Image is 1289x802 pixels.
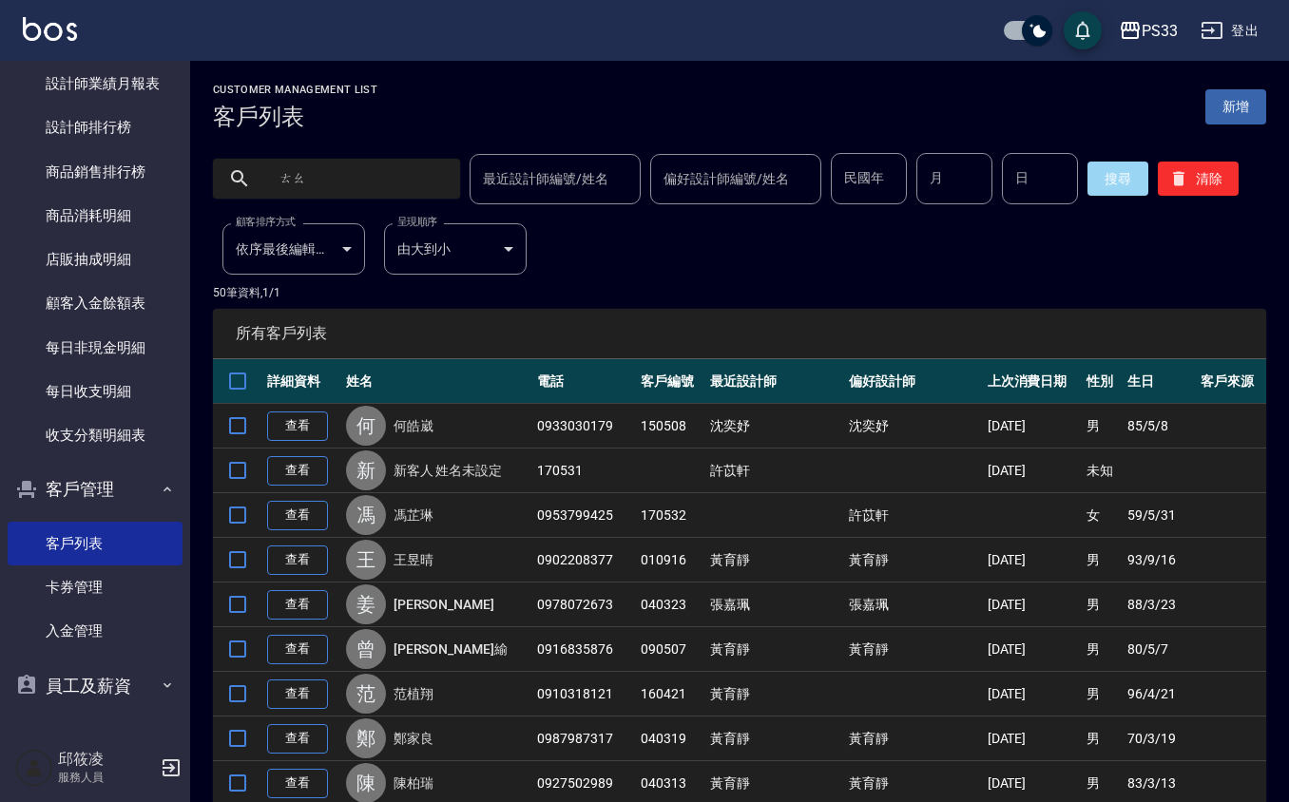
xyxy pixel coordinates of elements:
[844,493,983,538] td: 許苡軒
[636,672,706,716] td: 160421
[1082,493,1122,538] td: 女
[8,281,183,325] a: 顧客入金餘額表
[384,223,527,275] div: 由大到小
[532,359,636,404] th: 電話
[346,540,386,580] div: 王
[1082,538,1122,582] td: 男
[1082,627,1122,672] td: 男
[58,750,155,769] h5: 邱筱凌
[346,584,386,624] div: 姜
[8,105,183,149] a: 設計師排行榜
[394,684,433,703] a: 范植翔
[705,538,844,582] td: 黃育靜
[346,718,386,758] div: 鄭
[983,359,1083,404] th: 上次消費日期
[8,413,183,457] a: 收支分類明細表
[1196,359,1266,404] th: 客戶來源
[8,370,183,413] a: 每日收支明細
[267,456,328,486] a: 查看
[266,153,445,204] input: 搜尋關鍵字
[844,582,983,627] td: 張嘉珮
[267,590,328,620] a: 查看
[8,661,183,711] button: 員工及薪資
[394,461,503,480] a: 新客人 姓名未設定
[1123,359,1197,404] th: 生日
[1142,19,1178,43] div: PS33
[636,627,706,672] td: 090507
[267,545,328,575] a: 查看
[1082,672,1122,716] td: 男
[15,749,53,787] img: Person
[213,104,377,130] h3: 客戶列表
[8,62,183,105] a: 設計師業績月報表
[844,359,983,404] th: 偏好設計師
[8,150,183,194] a: 商品銷售排行榜
[705,359,844,404] th: 最近設計師
[636,538,706,582] td: 010916
[636,716,706,761] td: 040319
[213,284,1266,301] p: 50 筆資料, 1 / 1
[1082,359,1122,404] th: 性別
[983,449,1083,493] td: [DATE]
[394,416,433,435] a: 何皓崴
[394,729,433,748] a: 鄭家良
[532,449,636,493] td: 170531
[1123,538,1197,582] td: 93/9/16
[1205,89,1266,124] a: 新增
[532,582,636,627] td: 0978072673
[983,538,1083,582] td: [DATE]
[222,223,365,275] div: 依序最後編輯時間
[8,522,183,565] a: 客戶列表
[532,627,636,672] td: 0916835876
[346,450,386,490] div: 新
[262,359,341,404] th: 詳細資料
[397,215,437,229] label: 呈現順序
[636,493,706,538] td: 170532
[844,627,983,672] td: 黃育靜
[1123,582,1197,627] td: 88/3/23
[8,238,183,281] a: 店販抽成明細
[636,582,706,627] td: 040323
[532,538,636,582] td: 0902208377
[1123,493,1197,538] td: 59/5/31
[23,17,77,41] img: Logo
[532,493,636,538] td: 0953799425
[705,582,844,627] td: 張嘉珮
[1123,627,1197,672] td: 80/5/7
[1087,162,1148,196] button: 搜尋
[983,672,1083,716] td: [DATE]
[341,359,532,404] th: 姓名
[346,629,386,669] div: 曾
[346,495,386,535] div: 馮
[58,769,155,786] p: 服務人員
[636,404,706,449] td: 150508
[636,359,706,404] th: 客戶編號
[394,640,508,659] a: [PERSON_NAME]緰
[267,724,328,754] a: 查看
[1082,716,1122,761] td: 男
[1082,582,1122,627] td: 男
[532,404,636,449] td: 0933030179
[844,716,983,761] td: 黃育靜
[705,404,844,449] td: 沈奕妤
[236,215,296,229] label: 顧客排序方式
[844,404,983,449] td: 沈奕妤
[1123,404,1197,449] td: 85/5/8
[1123,716,1197,761] td: 70/3/19
[705,716,844,761] td: 黃育靜
[1123,672,1197,716] td: 96/4/21
[705,449,844,493] td: 許苡軒
[983,582,1083,627] td: [DATE]
[8,565,183,609] a: 卡券管理
[394,595,494,614] a: [PERSON_NAME]
[844,538,983,582] td: 黃育靜
[394,506,433,525] a: 馮芷琳
[983,404,1083,449] td: [DATE]
[236,324,1243,343] span: 所有客戶列表
[1111,11,1185,50] button: PS33
[983,627,1083,672] td: [DATE]
[346,674,386,714] div: 范
[705,627,844,672] td: 黃育靜
[1064,11,1102,49] button: save
[8,465,183,514] button: 客戶管理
